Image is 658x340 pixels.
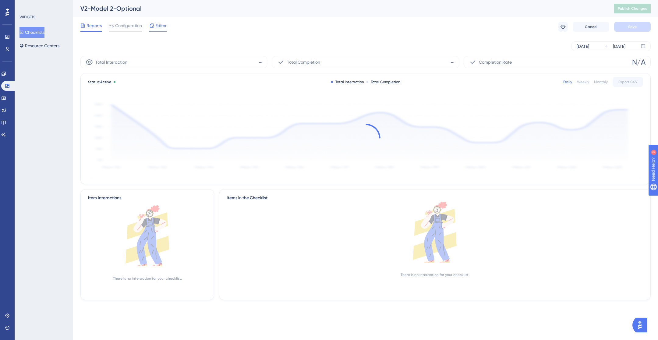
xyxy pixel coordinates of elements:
[227,194,643,202] div: Items in the Checklist
[258,57,262,67] span: -
[88,194,121,202] div: Item Interactions
[632,57,646,67] span: N/A
[573,22,609,32] button: Cancel
[585,24,597,29] span: Cancel
[618,80,638,84] span: Export CSV
[577,80,589,84] div: Weekly
[401,272,469,277] div: There is no interaction for your checklist.
[563,80,572,84] div: Daily
[632,316,651,334] iframe: UserGuiding AI Assistant Launcher
[113,276,182,281] div: There is no interaction for your checklist.
[618,6,647,11] span: Publish Changes
[614,4,651,13] button: Publish Changes
[479,58,512,66] span: Completion Rate
[14,2,38,9] span: Need Help?
[80,4,599,13] div: V2-Model 2-Optional
[628,24,637,29] span: Save
[450,57,454,67] span: -
[594,80,608,84] div: Monthly
[577,43,589,50] div: [DATE]
[87,22,102,29] span: Reports
[366,80,400,84] div: Total Completion
[613,43,625,50] div: [DATE]
[115,22,142,29] span: Configuration
[331,80,364,84] div: Total Interaction
[95,58,127,66] span: Total Interaction
[155,22,167,29] span: Editor
[19,40,59,51] button: Resource Centers
[19,15,35,19] div: WIDGETS
[613,77,643,87] button: Export CSV
[287,58,320,66] span: Total Completion
[88,80,111,84] span: Status:
[100,80,111,84] span: Active
[614,22,651,32] button: Save
[42,3,44,8] div: 3
[19,27,44,38] button: Checklists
